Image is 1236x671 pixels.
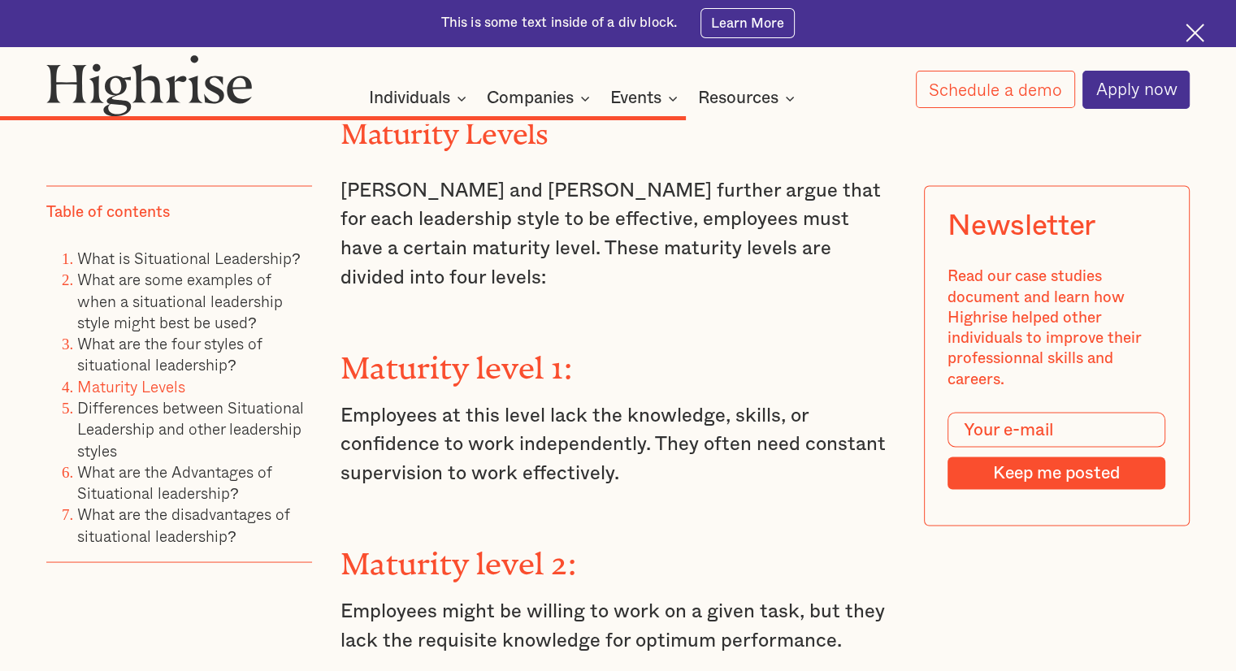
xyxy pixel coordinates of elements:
div: Read our case studies document and learn how Highrise helped other individuals to improve their p... [948,266,1166,390]
strong: Maturity level 1: [340,349,572,369]
div: Companies [487,89,595,108]
input: Keep me posted [948,457,1166,489]
div: Resources [698,89,800,108]
a: What are the four styles of situational leadership? [77,331,262,375]
a: Learn More [700,8,796,37]
h2: Maturity Levels [340,110,896,143]
a: Maturity Levels [77,374,185,397]
img: Highrise logo [46,54,253,117]
div: Events [610,89,683,108]
strong: Maturity level 2: [340,545,576,565]
div: Resources [698,89,778,108]
p: [PERSON_NAME] and [PERSON_NAME] further argue that for each leadership style to be effective, emp... [340,176,896,292]
a: Differences between Situational Leadership and other leadership styles [77,395,304,461]
div: Individuals [369,89,450,108]
a: Schedule a demo [916,71,1075,108]
div: This is some text inside of a div block. [441,14,678,32]
div: Events [610,89,661,108]
a: What are the disadvantages of situational leadership? [77,502,290,547]
div: Companies [487,89,574,108]
div: Newsletter [948,210,1095,243]
a: What is Situational Leadership? [77,245,301,269]
p: Employees might be willing to work on a given task, but they lack the requisite knowledge for opt... [340,597,896,655]
div: Table of contents [46,201,170,222]
input: Your e-mail [948,413,1166,448]
img: Cross icon [1186,24,1204,42]
p: Employees at this level lack the knowledge, skills, or confidence to work independently. They oft... [340,401,896,488]
form: Modal Form [948,413,1166,490]
a: What are the Advantages of Situational leadership? [77,459,272,504]
a: What are some examples of when a situational leadership style might best be used? [77,267,283,334]
div: Individuals [369,89,471,108]
a: Apply now [1082,71,1190,109]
